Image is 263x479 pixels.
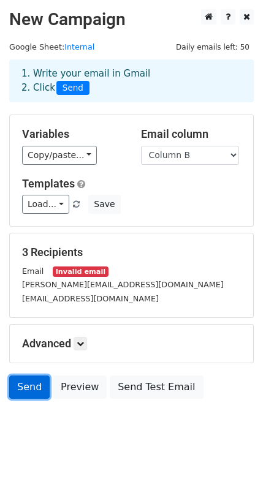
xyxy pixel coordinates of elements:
h5: Email column [141,127,242,141]
span: Send [56,81,90,96]
small: Invalid email [53,266,108,277]
span: Daily emails left: 50 [172,40,254,54]
h2: New Campaign [9,9,254,30]
a: Templates [22,177,75,190]
div: 1. Write your email in Gmail 2. Click [12,67,251,95]
a: Internal [64,42,94,51]
a: Daily emails left: 50 [172,42,254,51]
iframe: Chat Widget [202,420,263,479]
a: Send Test Email [110,375,203,399]
a: Preview [53,375,107,399]
a: Send [9,375,50,399]
h5: Advanced [22,337,241,350]
small: [EMAIL_ADDRESS][DOMAIN_NAME] [22,294,159,303]
small: Email [22,266,44,276]
a: Copy/paste... [22,146,97,165]
small: [PERSON_NAME][EMAIL_ADDRESS][DOMAIN_NAME] [22,280,224,289]
h5: 3 Recipients [22,246,241,259]
small: Google Sheet: [9,42,94,51]
button: Save [88,195,120,214]
h5: Variables [22,127,123,141]
a: Load... [22,195,69,214]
